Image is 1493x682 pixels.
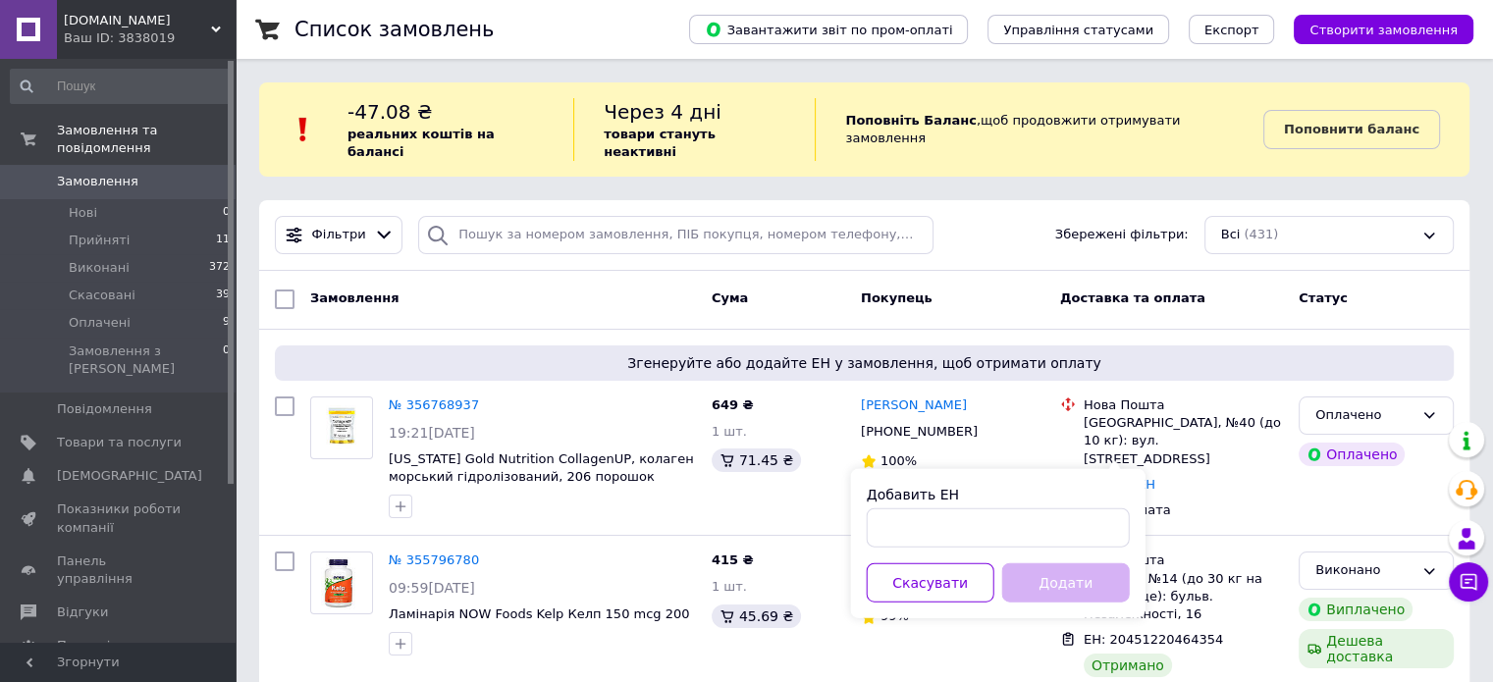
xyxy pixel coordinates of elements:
button: Експорт [1189,15,1275,44]
span: [DEMOGRAPHIC_DATA] [57,467,202,485]
span: 19:21[DATE] [389,425,475,441]
a: № 355796780 [389,552,479,567]
div: Оплачено [1299,443,1405,466]
span: 1 шт. [712,579,747,594]
span: Доставка та оплата [1060,290,1205,305]
span: Оплачені [69,314,131,332]
label: Добавить ЕН [867,487,959,502]
button: Завантажити звіт по пром-оплаті [689,15,968,44]
input: Пошук [10,69,232,104]
div: Нова Пошта [1084,551,1283,569]
span: Прийняті [69,232,130,249]
span: Панель управління [57,552,182,588]
b: товари стануть неактивні [604,127,716,159]
span: 415 ₴ [712,552,754,567]
div: 45.69 ₴ [712,604,801,628]
span: Cума [712,290,748,305]
span: Всі [1221,226,1241,244]
span: -47.08 ₴ [347,100,432,124]
div: 71.45 ₴ [712,448,801,472]
b: реальних коштів на балансі [347,127,495,159]
span: Нові [69,204,97,222]
span: 0 [223,342,230,378]
span: Створити замовлення [1309,23,1458,37]
span: Виконані [69,259,130,277]
a: [US_STATE] Gold Nutrition CollagenUP, колаген морський гідролізований, 206 порошок [389,451,694,485]
span: 649 ₴ [712,397,754,412]
span: Збережені фільтри: [1055,226,1189,244]
a: [PERSON_NAME] [861,396,967,415]
div: Нова Пошта [1084,396,1283,414]
span: Покупець [861,290,933,305]
div: Виплачено [1299,598,1413,621]
span: Повідомлення [57,400,152,418]
button: Управління статусами [987,15,1169,44]
span: 39 [216,287,230,304]
span: Товари та послуги [57,434,182,451]
span: 11 [216,232,230,249]
span: Замовлення з [PERSON_NAME] [69,342,223,378]
span: Відгуки [57,603,108,621]
b: Поповніть Баланс [845,113,976,128]
span: 09:59[DATE] [389,580,475,596]
span: Замовлення [57,173,138,190]
span: 9 [223,314,230,332]
span: Покупці [57,637,110,655]
span: sokshop.com.ua [64,12,211,29]
div: , щоб продовжити отримувати замовлення [815,98,1263,161]
img: Фото товару [311,557,372,610]
a: Створити замовлення [1274,22,1473,36]
button: Створити замовлення [1294,15,1473,44]
button: Скасувати [867,563,994,603]
span: 0 [223,204,230,222]
a: Поповнити баланс [1263,110,1440,149]
span: (431) [1244,227,1278,241]
span: Через 4 дні [604,100,721,124]
div: Ваш ID: 3838019 [64,29,236,47]
img: Фото товару [311,405,372,451]
span: Фільтри [312,226,366,244]
span: Замовлення [310,290,399,305]
span: ЕН: 20451220464354 [1084,632,1223,647]
span: 372 [209,259,230,277]
a: Фото товару [310,396,373,459]
span: Статус [1299,290,1348,305]
a: Фото товару [310,551,373,614]
span: Згенеруйте або додайте ЕН у замовлення, щоб отримати оплату [283,353,1446,373]
div: [PHONE_NUMBER] [857,419,982,445]
span: Управління статусами [1003,23,1153,37]
a: № 356768937 [389,397,479,412]
span: Замовлення та повідомлення [57,122,236,157]
a: Ламінарія NOW Foods Kelp Келп 150 mcg 200 [389,606,689,621]
h1: Список замовлень [294,18,494,41]
span: 1 шт. [712,424,747,439]
span: Завантажити звіт по пром-оплаті [705,21,952,38]
span: Експорт [1204,23,1259,37]
div: Бровари, №14 (до 30 кг на одне місце): бульв. Незалежності, 16 [1084,570,1283,624]
span: Скасовані [69,287,135,304]
div: Оплачено [1315,405,1413,426]
div: Дешева доставка [1299,629,1454,668]
button: Чат з покупцем [1449,562,1488,602]
img: :exclamation: [289,115,318,144]
span: Показники роботи компанії [57,500,182,536]
div: Пром-оплата [1084,501,1283,519]
input: Пошук за номером замовлення, ПІБ покупця, номером телефону, Email, номером накладної [418,216,933,254]
div: [GEOGRAPHIC_DATA], №40 (до 10 кг): вул. [STREET_ADDRESS] [1084,414,1283,468]
div: Виконано [1315,560,1413,581]
b: Поповнити баланс [1284,122,1419,136]
span: 100% [880,453,917,468]
div: Отримано [1084,654,1172,677]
